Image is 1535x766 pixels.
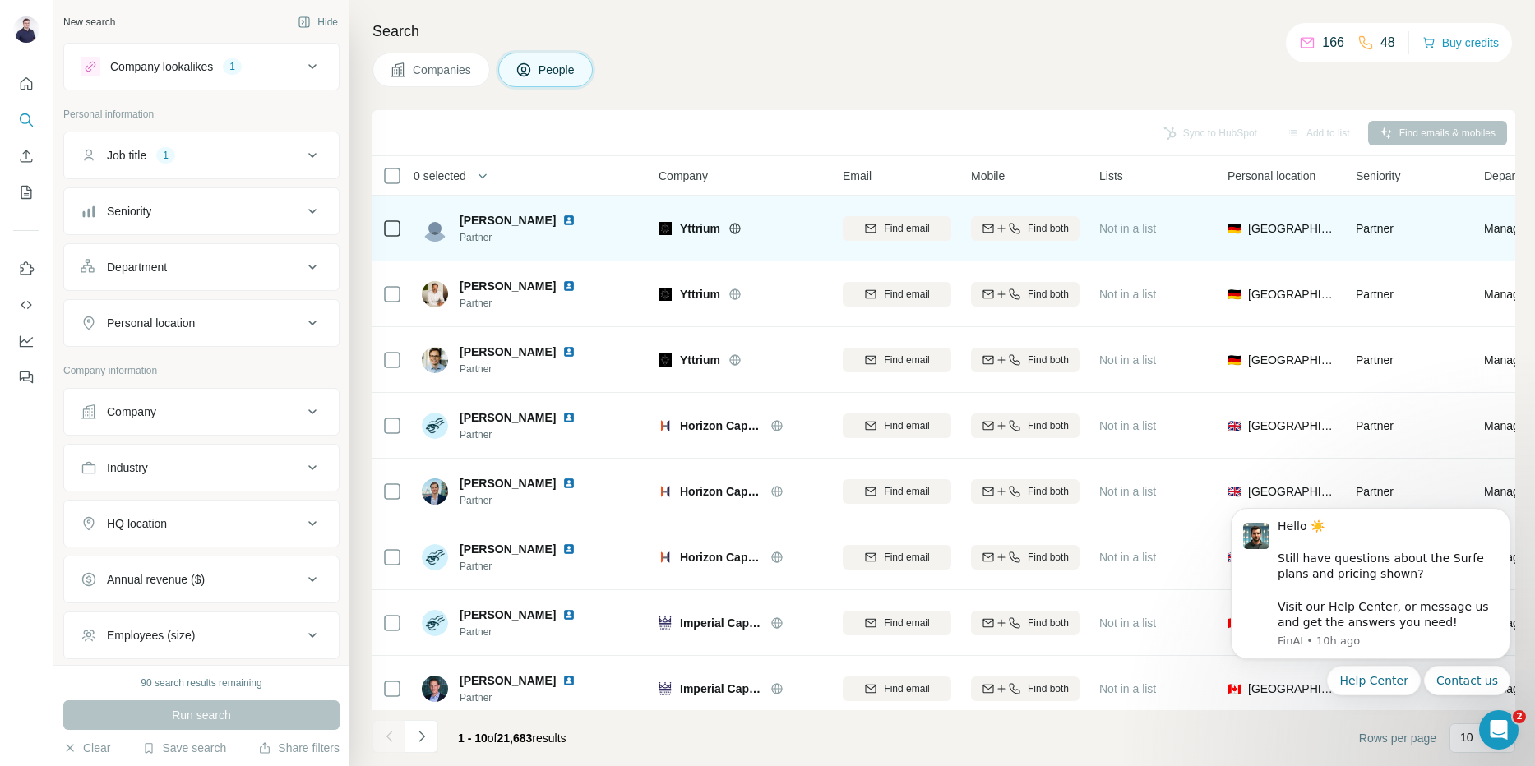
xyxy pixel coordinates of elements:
[1356,353,1394,367] span: Partner
[680,483,762,500] span: Horizon Capital
[1228,418,1241,434] span: 🇬🇧
[659,419,672,432] img: Logo of Horizon Capital
[1099,222,1156,235] span: Not in a list
[680,352,720,368] span: Yttrium
[1356,222,1394,235] span: Partner
[141,676,261,690] div: 90 search results remaining
[971,348,1080,372] button: Find both
[63,15,115,30] div: New search
[142,740,226,756] button: Save search
[1228,352,1241,368] span: 🇩🇪
[1099,168,1123,184] span: Lists
[1099,485,1156,498] span: Not in a list
[971,611,1080,635] button: Find both
[562,674,576,687] img: LinkedIn logo
[1028,484,1069,499] span: Find both
[13,362,39,392] button: Feedback
[107,147,146,164] div: Job title
[405,720,438,753] button: Navigate to next page
[63,107,340,122] p: Personal information
[843,676,951,701] button: Find email
[460,475,556,491] span: [PERSON_NAME]
[1099,353,1156,367] span: Not in a list
[659,288,672,301] img: Logo of Yttrium
[13,290,39,320] button: Use Surfe API
[971,216,1080,241] button: Find both
[884,353,929,367] span: Find email
[107,259,167,275] div: Department
[680,615,762,631] span: Imperial Capital
[1356,168,1400,184] span: Seniority
[460,409,556,426] span: [PERSON_NAME]
[460,362,595,376] span: Partner
[460,607,556,623] span: [PERSON_NAME]
[971,282,1080,307] button: Find both
[13,16,39,43] img: Avatar
[1206,454,1535,722] iframe: Intercom notifications message
[1028,616,1069,630] span: Find both
[460,296,595,311] span: Partner
[843,545,951,570] button: Find email
[372,20,1515,43] h4: Search
[884,418,929,433] span: Find email
[422,347,448,373] img: Avatar
[971,168,1005,184] span: Mobile
[107,315,195,331] div: Personal location
[680,549,762,565] span: Horizon Capital
[1422,31,1499,54] button: Buy credits
[1099,551,1156,564] span: Not in a list
[884,484,929,499] span: Find email
[1028,418,1069,433] span: Find both
[458,731,488,745] span: 1 - 10
[63,363,340,378] p: Company information
[460,690,595,705] span: Partner
[843,348,951,372] button: Find email
[884,287,929,302] span: Find email
[562,279,576,293] img: LinkedIn logo
[460,559,595,574] span: Partner
[1099,288,1156,301] span: Not in a list
[13,178,39,207] button: My lists
[843,479,951,504] button: Find email
[562,345,576,358] img: LinkedIn logo
[422,478,448,505] img: Avatar
[1380,33,1395,53] p: 48
[659,551,672,564] img: Logo of Horizon Capital
[64,616,339,655] button: Employees (size)
[460,427,595,442] span: Partner
[64,47,339,86] button: Company lookalikes1
[843,611,951,635] button: Find email
[64,136,339,175] button: Job title1
[13,105,39,135] button: Search
[422,281,448,307] img: Avatar
[1248,220,1336,237] span: [GEOGRAPHIC_DATA]
[1248,286,1336,302] span: [GEOGRAPHIC_DATA]
[110,58,213,75] div: Company lookalikes
[460,212,556,228] span: [PERSON_NAME]
[659,485,672,498] img: Logo of Horizon Capital
[884,550,929,565] span: Find email
[843,168,872,184] span: Email
[884,681,929,696] span: Find email
[286,10,349,35] button: Hide
[107,459,148,476] div: Industry
[1479,710,1519,750] iframe: Intercom live chat
[13,326,39,356] button: Dashboard
[1028,287,1069,302] span: Find both
[107,515,167,532] div: HQ location
[659,222,672,235] img: Logo of Yttrium
[1248,352,1336,368] span: [GEOGRAPHIC_DATA]
[971,676,1080,701] button: Find both
[64,247,339,287] button: Department
[64,504,339,543] button: HQ location
[1099,616,1156,630] span: Not in a list
[107,571,205,588] div: Annual revenue ($)
[562,608,576,621] img: LinkedIn logo
[414,168,466,184] span: 0 selected
[156,148,175,163] div: 1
